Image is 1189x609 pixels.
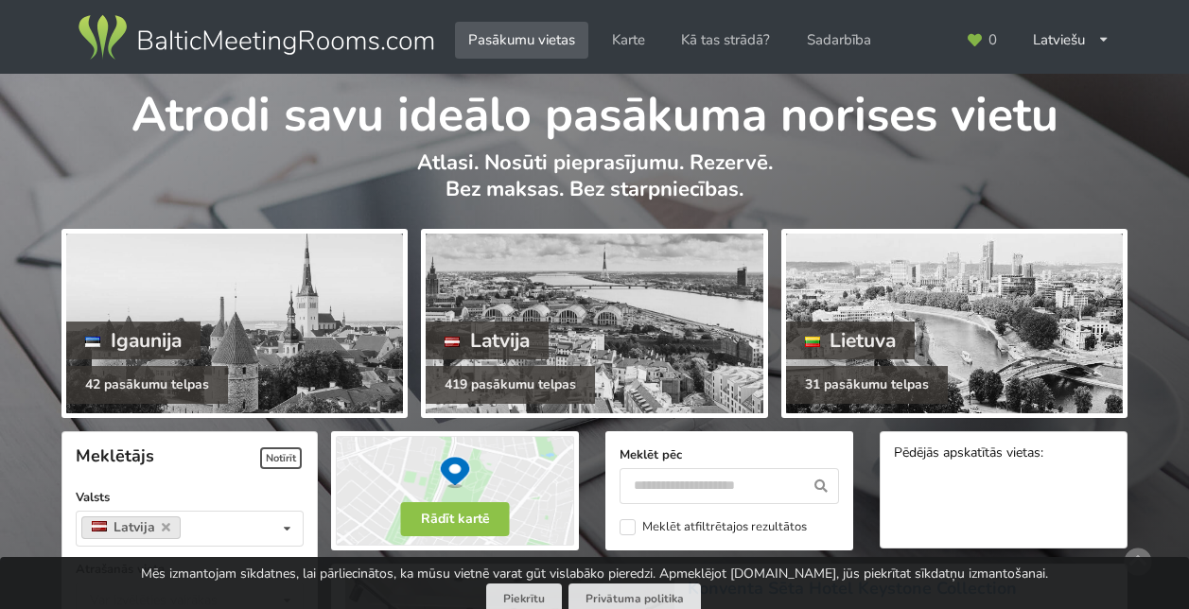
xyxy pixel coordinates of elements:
[786,366,948,404] div: 31 pasākumu telpas
[76,444,154,467] span: Meklētājs
[781,229,1128,418] a: Lietuva 31 pasākumu telpas
[75,11,437,64] img: Baltic Meeting Rooms
[66,322,201,359] div: Igaunija
[61,149,1128,222] p: Atlasi. Nosūti pieprasījumu. Rezervē. Bez maksas. Bez starpniecības.
[794,22,884,59] a: Sadarbība
[61,229,408,418] a: Igaunija 42 pasākumu telpas
[1020,22,1123,59] div: Latviešu
[426,322,549,359] div: Latvija
[455,22,588,59] a: Pasākumu vietas
[61,74,1128,146] h1: Atrodi savu ideālo pasākuma norises vietu
[331,431,579,550] img: Rādīt kartē
[894,445,1113,463] div: Pēdējās apskatītās vietas:
[426,366,595,404] div: 419 pasākumu telpas
[401,502,510,536] button: Rādīt kartē
[81,516,181,539] a: Latvija
[988,33,997,47] span: 0
[66,366,228,404] div: 42 pasākumu telpas
[620,519,807,535] label: Meklēt atfiltrētajos rezultātos
[76,488,304,507] label: Valsts
[786,322,916,359] div: Lietuva
[668,22,783,59] a: Kā tas strādā?
[620,445,839,464] label: Meklēt pēc
[421,229,767,418] a: Latvija 419 pasākumu telpas
[599,22,658,59] a: Karte
[260,447,302,469] span: Notīrīt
